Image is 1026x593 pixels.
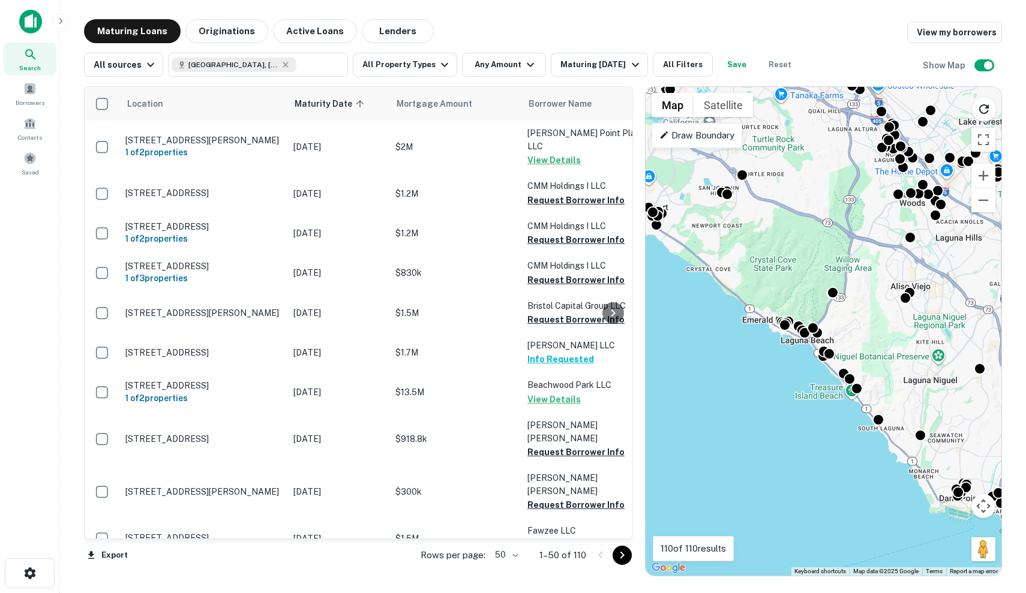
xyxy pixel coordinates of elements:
button: Request Borrower Info [527,193,625,207]
img: Google [649,560,688,576]
a: View my borrowers [907,22,1002,43]
button: Export [84,546,131,564]
p: Beachwood Park LLC [527,378,647,392]
p: [STREET_ADDRESS] [125,380,281,391]
p: [STREET_ADDRESS] [125,434,281,444]
span: Saved [22,167,39,177]
a: Terms (opens in new tab) [926,568,943,574]
th: Maturity Date [287,87,389,121]
p: [STREET_ADDRESS] [125,188,281,198]
img: capitalize-icon.png [19,10,42,34]
button: Request Borrower Info [527,498,625,512]
span: Search [19,63,41,73]
p: $1.5M [395,532,515,545]
button: Go to next page [613,546,632,565]
p: [DATE] [293,187,383,200]
p: $918.8k [395,432,515,445]
div: 50 [490,546,520,564]
a: Saved [4,147,56,179]
p: [STREET_ADDRESS][PERSON_NAME] [125,135,281,146]
p: $830k [395,266,515,279]
h6: 1 of 3 properties [125,272,281,285]
a: Open this area in Google Maps (opens a new window) [649,560,688,576]
p: [DATE] [293,432,383,445]
p: $13.5M [395,386,515,399]
button: Show satellite imagery [694,93,753,117]
button: All Property Types [353,53,457,77]
p: 110 of 110 results [661,541,726,556]
button: Request Borrower Info [527,312,625,327]
p: Rows per page: [421,548,485,562]
button: Maturing [DATE] [551,53,647,77]
button: View Details [527,153,581,167]
th: Location [119,87,287,121]
button: Show street map [652,93,694,117]
button: Lenders [362,19,434,43]
a: Contacts [4,112,56,145]
span: Maturity Date [295,97,368,111]
p: CMM Holdings I LLC [527,179,647,192]
p: $1.5M [395,306,515,320]
span: Borrower Name [529,97,592,111]
button: All sources [84,53,163,77]
p: CMM Holdings I LLC [527,219,647,233]
button: Reset [761,53,799,77]
p: [PERSON_NAME] [PERSON_NAME] [527,471,647,498]
button: Zoom out [971,188,995,212]
p: [PERSON_NAME] Point Plaza LLC [527,127,647,153]
span: Mortgage Amount [397,97,488,111]
p: [DATE] [293,227,383,240]
p: $2M [395,140,515,153]
p: [STREET_ADDRESS] [125,532,281,543]
h6: 1 of 2 properties [125,392,281,405]
button: Active Loans [273,19,357,43]
button: Info Requested [527,352,594,366]
span: Location [127,97,163,111]
p: [DATE] [293,306,383,320]
span: Borrowers [16,98,44,107]
h6: 1 of 2 properties [125,146,281,159]
button: Reload search area [971,97,997,122]
p: $300k [395,485,515,498]
p: [DATE] [293,485,383,498]
h6: Show Map [923,59,967,72]
div: All sources [94,58,158,72]
p: [PERSON_NAME] LLC [527,339,647,352]
button: Any Amount [462,53,546,77]
p: CMM Holdings I LLC [527,259,647,272]
p: [DATE] [293,140,383,153]
p: [STREET_ADDRESS] [125,347,281,358]
p: [DATE] [293,266,383,279]
p: Draw Boundary [659,128,734,143]
p: [PERSON_NAME] [PERSON_NAME] [527,419,647,445]
p: [STREET_ADDRESS][PERSON_NAME] [125,308,281,318]
p: Fawzee LLC [527,524,647,537]
button: Originations [185,19,268,43]
div: Maturing [DATE] [560,58,642,72]
button: Request Borrower Info [527,445,625,459]
p: [DATE] [293,386,383,399]
p: 1–50 of 110 [539,548,586,562]
p: [DATE] [293,532,383,545]
div: 0 0 [646,87,1001,576]
p: [STREET_ADDRESS][PERSON_NAME] [125,486,281,497]
p: $1.2M [395,187,515,200]
span: Contacts [18,133,42,142]
div: Chat Widget [966,497,1026,555]
th: Mortgage Amount [389,87,521,121]
button: Save your search to get updates of matches that match your search criteria. [718,53,756,77]
a: Search [4,43,56,75]
h6: 1 of 2 properties [125,232,281,245]
button: All Filters [653,53,713,77]
p: [STREET_ADDRESS] [125,221,281,232]
span: [GEOGRAPHIC_DATA], [GEOGRAPHIC_DATA], [GEOGRAPHIC_DATA] [188,59,278,70]
button: Request Borrower Info [527,273,625,287]
th: Borrower Name [521,87,653,121]
p: Bristol Capital Group LLC [527,299,647,312]
button: Request Borrower Info [527,538,625,552]
button: Toggle fullscreen view [971,128,995,152]
button: Zoom in [971,164,995,188]
p: $1.2M [395,227,515,240]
